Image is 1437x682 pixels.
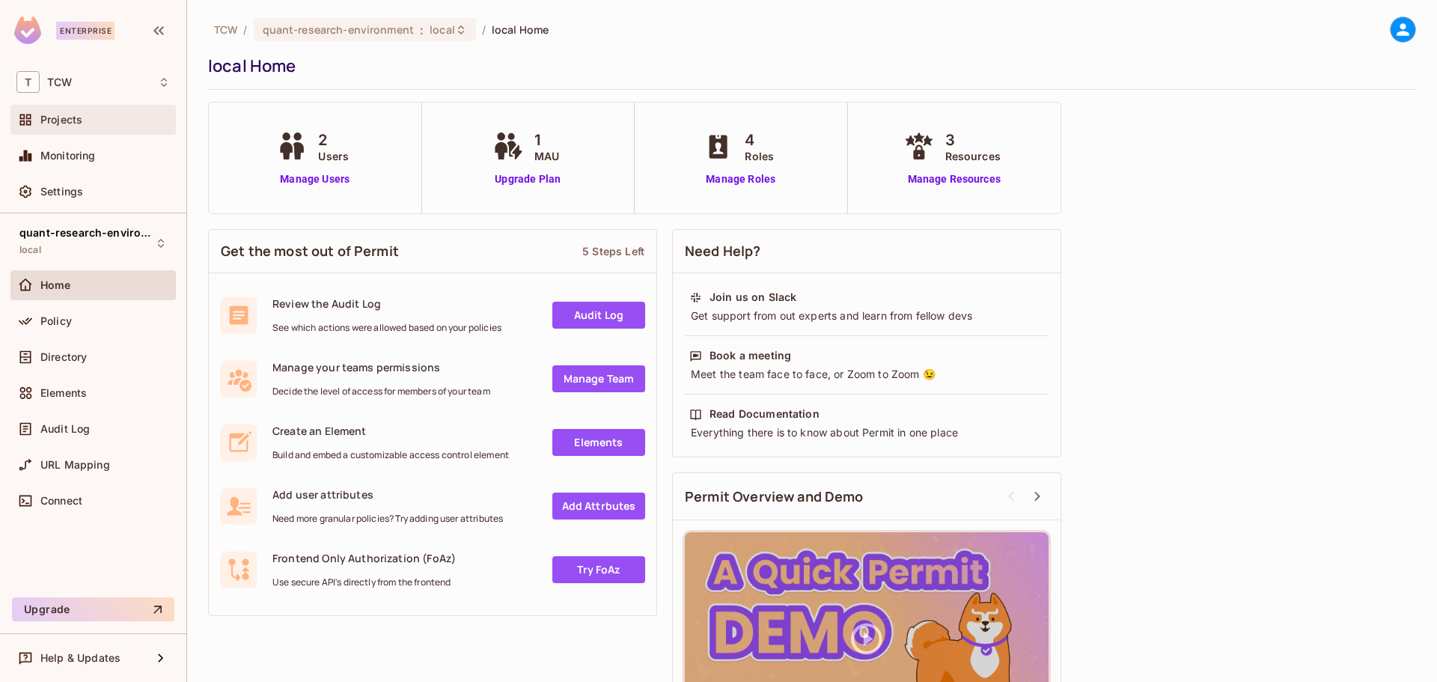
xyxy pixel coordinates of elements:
[40,279,71,291] span: Home
[47,76,72,88] span: Workspace: TCW
[40,315,72,327] span: Policy
[40,495,82,507] span: Connect
[221,242,399,261] span: Get the most out of Permit
[552,493,645,520] a: Add Attrbutes
[272,424,509,438] span: Create an Element
[272,487,503,502] span: Add user attributes
[492,22,549,37] span: local Home
[745,148,774,164] span: Roles
[40,387,87,399] span: Elements
[318,129,349,151] span: 2
[40,186,83,198] span: Settings
[272,386,490,398] span: Decide the level of access for members of your team
[689,425,1044,440] div: Everything there is to know about Permit in one place
[900,171,1008,187] a: Manage Resources
[40,351,87,363] span: Directory
[273,171,356,187] a: Manage Users
[552,556,645,583] a: Try FoAz
[40,652,120,664] span: Help & Updates
[272,576,456,588] span: Use secure API's directly from the frontend
[19,244,41,256] span: local
[685,487,864,506] span: Permit Overview and Demo
[552,302,645,329] a: Audit Log
[243,22,247,37] li: /
[710,407,820,421] div: Read Documentation
[272,322,501,334] span: See which actions were allowed based on your policies
[272,449,509,461] span: Build and embed a customizable access control element
[945,129,1001,151] span: 3
[40,459,110,471] span: URL Mapping
[552,429,645,456] a: Elements
[945,148,1001,164] span: Resources
[482,22,486,37] li: /
[56,22,115,40] div: Enterprise
[745,129,774,151] span: 4
[272,296,501,311] span: Review the Audit Log
[16,71,40,93] span: T
[710,348,791,363] div: Book a meeting
[689,308,1044,323] div: Get support from out experts and learn from fellow devs
[263,22,414,37] span: quant-research-environment
[419,24,424,36] span: :
[214,22,237,37] span: the active workspace
[40,423,90,435] span: Audit Log
[208,55,1409,77] div: local Home
[40,150,96,162] span: Monitoring
[430,22,455,37] span: local
[582,244,644,258] div: 5 Steps Left
[685,242,761,261] span: Need Help?
[552,365,645,392] a: Manage Team
[489,171,567,187] a: Upgrade Plan
[710,290,796,305] div: Join us on Slack
[40,114,82,126] span: Projects
[12,597,174,621] button: Upgrade
[534,129,559,151] span: 1
[19,227,154,239] span: quant-research-environment
[534,148,559,164] span: MAU
[272,513,503,525] span: Need more granular policies? Try adding user attributes
[318,148,349,164] span: Users
[272,360,490,374] span: Manage your teams permissions
[700,171,781,187] a: Manage Roles
[14,16,41,44] img: SReyMgAAAABJRU5ErkJggg==
[689,367,1044,382] div: Meet the team face to face, or Zoom to Zoom 😉
[272,551,456,565] span: Frontend Only Authorization (FoAz)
